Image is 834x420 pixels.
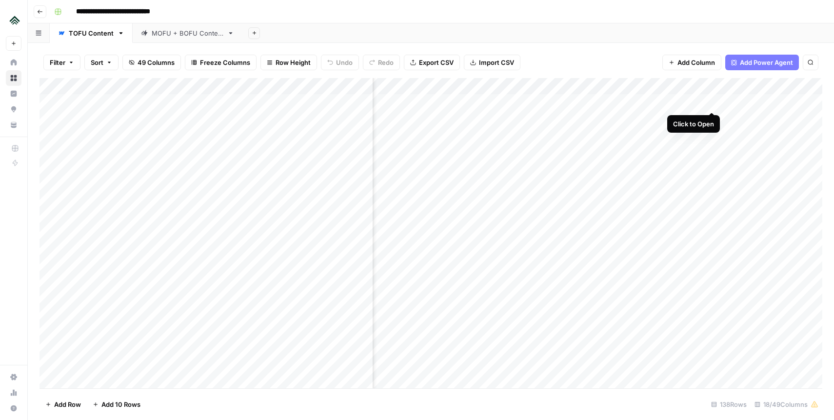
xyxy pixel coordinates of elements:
[6,8,21,32] button: Workspace: Uplisting
[6,117,21,133] a: Your Data
[464,55,520,70] button: Import CSV
[50,23,133,43] a: TOFU Content
[404,55,460,70] button: Export CSV
[336,58,353,67] span: Undo
[69,28,114,38] div: TOFU Content
[725,55,799,70] button: Add Power Agent
[6,55,21,70] a: Home
[122,55,181,70] button: 49 Columns
[363,55,400,70] button: Redo
[43,55,80,70] button: Filter
[6,11,23,29] img: Uplisting Logo
[6,385,21,400] a: Usage
[152,28,223,38] div: MOFU + BOFU Content
[260,55,317,70] button: Row Height
[419,58,454,67] span: Export CSV
[101,400,140,409] span: Add 10 Rows
[479,58,514,67] span: Import CSV
[87,397,146,412] button: Add 10 Rows
[6,400,21,416] button: Help + Support
[707,397,751,412] div: 138 Rows
[133,23,242,43] a: MOFU + BOFU Content
[740,58,793,67] span: Add Power Agent
[200,58,250,67] span: Freeze Columns
[321,55,359,70] button: Undo
[6,101,21,117] a: Opportunities
[138,58,175,67] span: 49 Columns
[662,55,721,70] button: Add Column
[91,58,103,67] span: Sort
[677,58,715,67] span: Add Column
[751,397,822,412] div: 18/49 Columns
[40,397,87,412] button: Add Row
[185,55,257,70] button: Freeze Columns
[84,55,119,70] button: Sort
[276,58,311,67] span: Row Height
[6,70,21,86] a: Browse
[6,86,21,101] a: Insights
[50,58,65,67] span: Filter
[378,58,394,67] span: Redo
[6,369,21,385] a: Settings
[54,400,81,409] span: Add Row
